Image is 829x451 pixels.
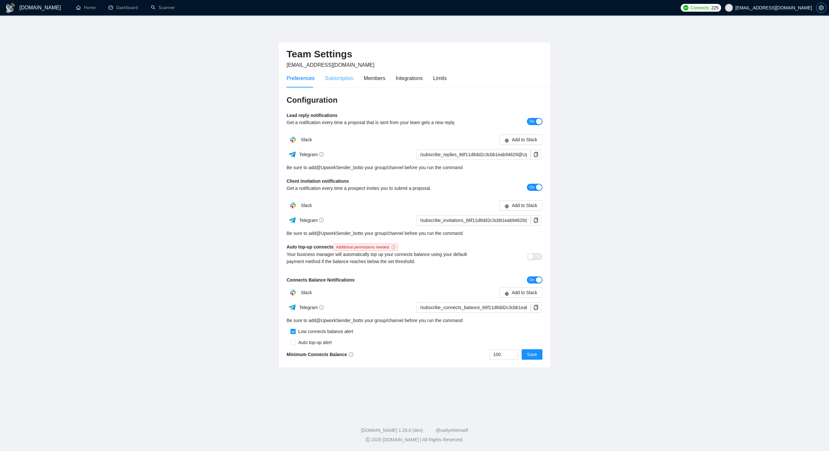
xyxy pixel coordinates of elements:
[151,5,175,10] a: searchScanner
[392,245,395,249] span: info-circle
[288,303,296,311] img: ww3wtPAAAAAElFTkSuQmCC
[361,428,423,433] a: [DOMAIN_NAME] 1.26.0 (dev)
[287,113,337,118] b: Lead reply notifications
[319,218,324,222] span: info-circle
[512,202,537,209] span: Add to Slack
[349,352,353,357] span: info-circle
[287,244,401,249] b: Auto top-up connects
[522,349,542,360] button: Save
[366,437,370,442] span: copyright
[287,179,349,184] b: Client invitation notifications
[690,4,710,11] span: Connects:
[287,317,542,324] div: Be sure to add to your group/channel before you run the command
[816,3,826,13] button: setting
[287,352,353,357] b: Minimum Connects Balance
[396,74,423,82] div: Integrations
[299,152,324,157] span: Telegram
[296,339,332,346] div: Auto top-up alert
[683,5,688,10] img: upwork-logo.png
[711,4,718,11] span: 225
[436,428,468,433] a: @vadymhimself
[301,290,312,295] span: Slack
[316,164,359,171] a: @UpworkSender_bot
[499,134,542,145] button: slackAdd to Slack
[108,5,138,10] a: dashboardDashboard
[301,137,312,142] span: Slack
[76,5,96,10] a: homeHome
[529,184,534,191] span: On
[364,74,385,82] div: Members
[505,138,509,143] span: slack
[531,305,541,310] span: copy
[325,74,353,82] div: Subscription
[531,215,541,225] button: copy
[287,74,314,82] div: Preferences
[287,185,479,192] div: Get a notification every time a prospect invites you to submit a proposal.
[287,277,355,283] b: Connects Balance Notifications
[499,287,542,298] button: slackAdd to Slack
[287,48,542,61] h2: Team Settings
[301,203,312,208] span: Slack
[529,276,534,283] span: On
[316,317,359,324] a: @UpworkSender_bot
[299,305,324,310] span: Telegram
[287,286,300,299] img: hpQkSZIkSZIkSZIkSZIkSZIkSZIkSZIkSZIkSZIkSZIkSZIkSZIkSZIkSZIkSZIkSZIkSZIkSZIkSZIkSZIkSZIkSZIkSZIkS...
[334,244,398,251] span: Additional permissions needed.
[287,164,542,171] div: Be sure to add to your group/channel before you run the command
[316,230,359,237] a: @UpworkSender_bot
[531,152,541,157] span: copy
[527,351,537,358] span: Save
[288,150,296,158] img: ww3wtPAAAAAElFTkSuQmCC
[531,218,541,223] span: copy
[433,74,447,82] div: Limits
[287,199,300,212] img: hpQkSZIkSZIkSZIkSZIkSZIkSZIkSZIkSZIkSZIkSZIkSZIkSZIkSZIkSZIkSZIkSZIkSZIkSZIkSZIkSZIkSZIkSZIkSZIkS...
[535,253,540,260] span: Off
[287,251,479,265] div: Your business manager will automatically top up your connects balance using your default payment ...
[816,5,826,10] a: setting
[499,200,542,211] button: slackAdd to Slack
[287,62,374,68] span: [EMAIL_ADDRESS][DOMAIN_NAME]
[319,305,324,310] span: info-circle
[5,436,824,443] div: 2025 [DOMAIN_NAME] | All Rights Reserved.
[505,204,509,209] span: slack
[727,6,731,10] span: user
[296,328,353,335] div: Low connects balance alert
[5,3,16,13] img: logo
[287,230,542,237] div: Be sure to add to your group/channel before you run the command
[531,302,541,313] button: copy
[512,289,537,296] span: Add to Slack
[287,133,300,146] img: hpQkSZIkSZIkSZIkSZIkSZIkSZIkSZIkSZIkSZIkSZIkSZIkSZIkSZIkSZIkSZIkSZIkSZIkSZIkSZIkSZIkSZIkSZIkSZIkS...
[287,95,542,105] h3: Configuration
[505,291,509,296] span: slack
[288,216,296,224] img: ww3wtPAAAAAElFTkSuQmCC
[531,149,541,160] button: copy
[319,152,324,156] span: info-circle
[529,118,534,125] span: On
[287,119,479,126] div: Get a notification every time a proposal that is sent from your team gets a new reply.
[299,218,324,223] span: Telegram
[512,136,537,143] span: Add to Slack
